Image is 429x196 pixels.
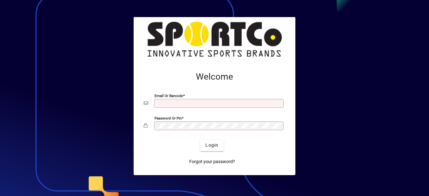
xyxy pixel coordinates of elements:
mat-label: Email or Barcode [154,93,183,98]
span: Forgot your password? [189,158,235,165]
a: Forgot your password? [187,156,238,168]
span: Login [205,142,218,149]
h2: Welcome [144,71,285,82]
button: Login [200,140,223,151]
mat-label: Password or Pin [154,116,182,120]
